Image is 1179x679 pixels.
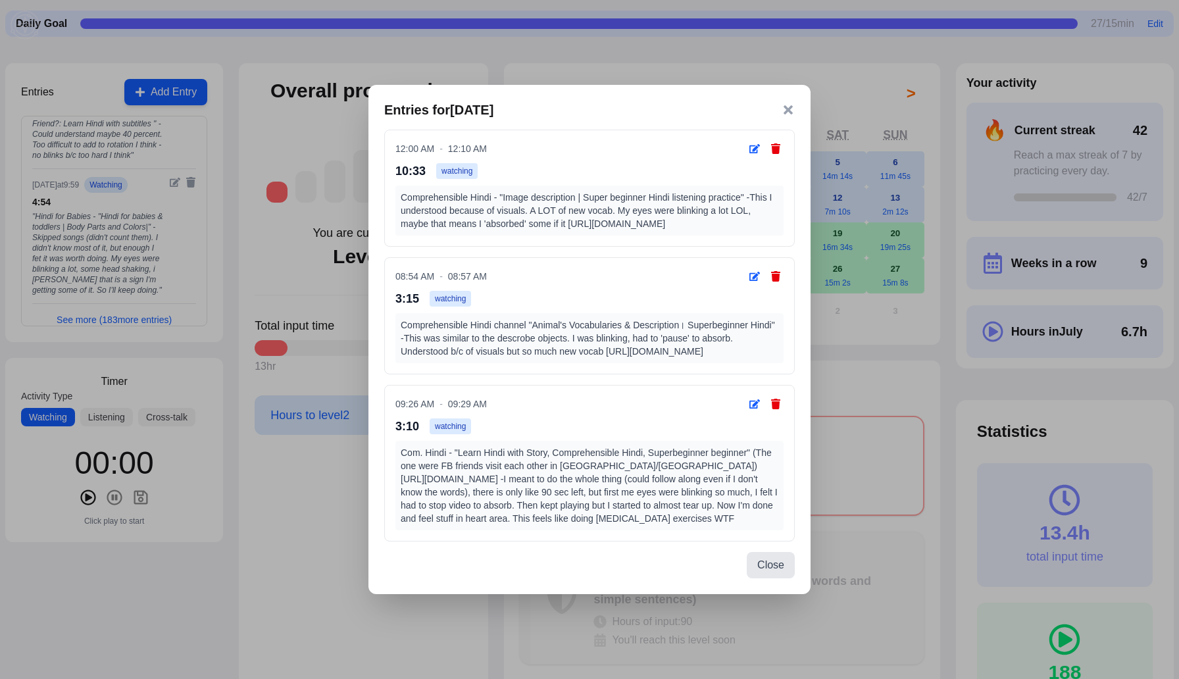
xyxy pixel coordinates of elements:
span: - [439,270,443,283]
span: 12:10 AM [448,142,487,155]
span: 10:33 [395,162,426,180]
button: Close [747,552,795,578]
div: Com. Hindi - "Learn Hindi with Story, Comprehensible Hindi, Superbeginner beginner" (The one were... [395,441,784,530]
span: - [439,397,443,411]
span: 08:54 AM [395,270,434,283]
span: 09:29 AM [448,397,487,411]
span: 3:10 [395,417,419,436]
h3: Entries for [DATE] [384,101,493,119]
span: watching [430,418,471,434]
span: 12:00 AM [395,142,434,155]
span: 09:26 AM [395,397,434,411]
span: 08:57 AM [448,270,487,283]
span: watching [436,163,478,179]
span: - [439,142,443,155]
span: 3:15 [395,289,419,308]
span: watching [430,291,471,307]
div: Comprehensible Hindi channel "Animal's Vocabularies & Description। Superbeginner Hindi" -This was... [395,313,784,363]
div: Comprehensible Hindi - "Image description | Super beginner Hindi listening practice" -This I unde... [395,186,784,236]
